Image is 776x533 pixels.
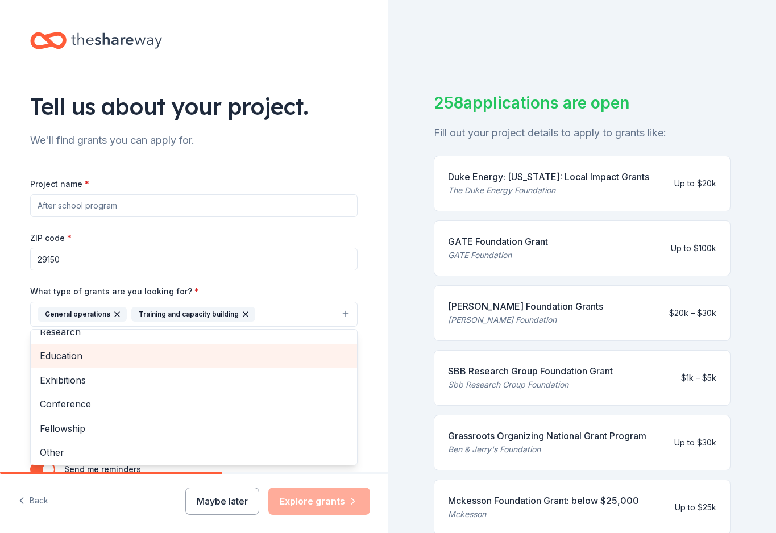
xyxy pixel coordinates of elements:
[40,324,348,339] span: Research
[38,307,127,322] div: General operations
[30,302,358,327] button: General operationsTraining and capacity building
[40,445,348,460] span: Other
[40,348,348,363] span: Education
[40,421,348,436] span: Fellowship
[40,397,348,411] span: Conference
[30,329,358,465] div: General operationsTraining and capacity building
[131,307,255,322] div: Training and capacity building
[40,373,348,388] span: Exhibitions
